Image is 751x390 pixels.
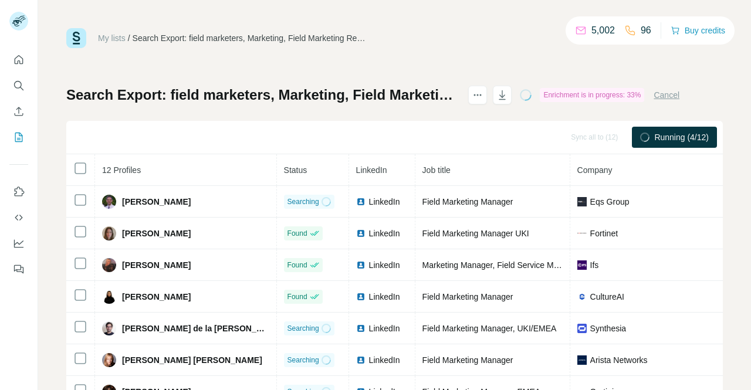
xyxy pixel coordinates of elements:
[591,23,615,38] p: 5,002
[287,196,319,207] span: Searching
[641,23,651,38] p: 96
[422,355,513,365] span: Field Marketing Manager
[9,207,28,228] button: Use Surfe API
[590,291,624,303] span: CultureAI
[369,259,400,271] span: LinkedIn
[128,32,130,44] li: /
[122,259,191,271] span: [PERSON_NAME]
[66,86,458,104] h1: Search Export: field marketers, Marketing, Field Marketing Representative, Field Marketing Manage...
[9,127,28,148] button: My lists
[122,228,191,239] span: [PERSON_NAME]
[9,259,28,280] button: Feedback
[577,260,587,270] img: company-logo
[654,89,679,101] button: Cancel
[369,354,400,366] span: LinkedIn
[98,33,126,43] a: My lists
[356,292,366,301] img: LinkedIn logo
[671,22,725,39] button: Buy credits
[122,323,269,334] span: [PERSON_NAME] de la [PERSON_NAME]
[287,323,319,334] span: Searching
[577,355,587,365] img: company-logo
[66,28,86,48] img: Surfe Logo
[356,165,387,175] span: LinkedIn
[577,292,587,301] img: company-logo
[590,196,630,208] span: Eqs Group
[9,75,28,96] button: Search
[102,321,116,335] img: Avatar
[422,292,513,301] span: Field Marketing Manager
[422,197,513,206] span: Field Marketing Manager
[122,354,262,366] span: [PERSON_NAME] [PERSON_NAME]
[590,323,626,334] span: Synthesia
[422,324,557,333] span: Field Marketing Manager, UKI/EMEA
[369,196,400,208] span: LinkedIn
[287,355,319,365] span: Searching
[122,196,191,208] span: [PERSON_NAME]
[468,86,487,104] button: actions
[287,228,307,239] span: Found
[102,353,116,367] img: Avatar
[654,131,709,143] span: Running (4/12)
[9,101,28,122] button: Enrich CSV
[102,195,116,209] img: Avatar
[287,260,307,270] span: Found
[102,258,116,272] img: Avatar
[369,323,400,334] span: LinkedIn
[577,197,587,206] img: company-logo
[356,324,366,333] img: LinkedIn logo
[422,229,529,238] span: Field Marketing Manager UKI
[577,165,613,175] span: Company
[102,226,116,240] img: Avatar
[9,233,28,254] button: Dashboard
[102,165,141,175] span: 12 Profiles
[356,260,366,270] img: LinkedIn logo
[287,291,307,302] span: Found
[9,49,28,70] button: Quick start
[577,233,587,234] img: company-logo
[284,165,307,175] span: Status
[422,260,595,270] span: Marketing Manager, Field Service Management
[122,291,191,303] span: [PERSON_NAME]
[369,228,400,239] span: LinkedIn
[356,197,366,206] img: LinkedIn logo
[9,181,28,202] button: Use Surfe on LinkedIn
[102,290,116,304] img: Avatar
[590,354,648,366] span: Arista Networks
[356,229,366,238] img: LinkedIn logo
[133,32,367,44] div: Search Export: field marketers, Marketing, Field Marketing Representative, Field Marketing Manage...
[590,259,599,271] span: Ifs
[356,355,366,365] img: LinkedIn logo
[369,291,400,303] span: LinkedIn
[540,88,644,102] div: Enrichment is in progress: 33%
[422,165,451,175] span: Job title
[590,228,618,239] span: Fortinet
[577,324,587,333] img: company-logo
